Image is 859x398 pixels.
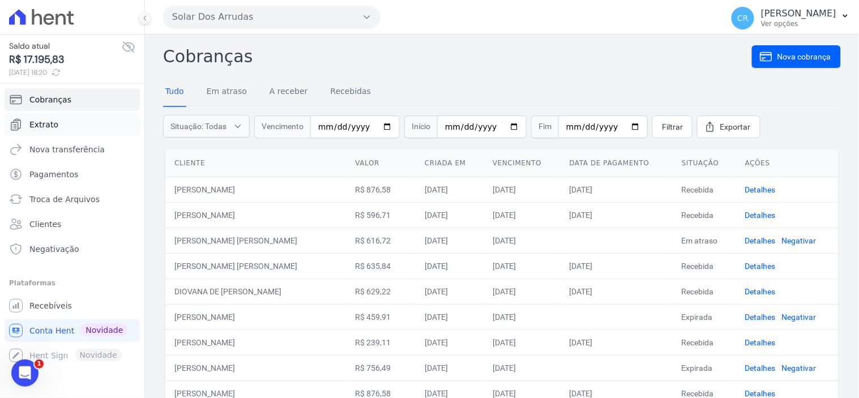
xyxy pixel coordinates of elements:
td: Recebida [673,177,736,202]
span: Saldo atual [9,40,122,52]
a: Filtrar [652,115,693,138]
span: Novidade [81,324,127,336]
button: Solar Dos Arrudas [163,6,381,28]
span: R$ 17.195,83 [9,52,122,67]
a: Pagamentos [5,163,140,186]
span: Recebíveis [29,300,72,311]
td: [DATE] [416,279,484,304]
a: Negativar [782,313,817,322]
span: Cobranças [29,94,71,105]
a: A receber [267,78,310,107]
span: Filtrar [662,121,683,132]
span: Troca de Arquivos [29,194,100,205]
a: Conta Hent Novidade [5,319,140,342]
a: Detalhes [745,185,776,194]
a: Detalhes [745,389,776,398]
div: Plataformas [9,276,135,290]
a: Negativar [782,236,817,245]
a: Detalhes [745,287,776,296]
td: R$ 876,58 [346,177,416,202]
a: Clientes [5,213,140,236]
td: R$ 459,91 [346,304,416,329]
td: [DATE] [561,279,673,304]
td: [PERSON_NAME] [165,202,346,228]
td: Em atraso [673,228,736,253]
a: Negativação [5,238,140,260]
td: Recebida [673,253,736,279]
a: Detalhes [745,338,776,347]
p: [PERSON_NAME] [761,8,836,19]
td: [PERSON_NAME] [165,177,346,202]
span: Início [404,115,437,138]
span: Extrato [29,119,58,130]
span: Fim [531,115,558,138]
a: Detalhes [745,262,776,271]
span: Vencimento [254,115,310,138]
span: Clientes [29,219,61,230]
span: 1 [35,360,44,369]
th: Criada em [416,149,484,177]
td: [PERSON_NAME] [PERSON_NAME] [165,253,346,279]
a: Negativar [782,363,817,373]
td: [DATE] [484,279,561,304]
iframe: Intercom live chat [11,360,39,387]
td: [DATE] [416,202,484,228]
nav: Sidebar [9,88,135,367]
a: Detalhes [745,313,776,322]
a: Nova transferência [5,138,140,161]
span: Nova cobrança [777,51,831,62]
td: [DATE] [561,177,673,202]
td: [DATE] [484,329,561,355]
a: Recebidas [328,78,374,107]
a: Exportar [697,115,760,138]
td: [DATE] [561,329,673,355]
a: Troca de Arquivos [5,188,140,211]
span: [DATE] 18:20 [9,67,122,78]
th: Ações [736,149,839,177]
th: Valor [346,149,416,177]
td: [PERSON_NAME] [165,304,346,329]
span: Exportar [720,121,751,132]
td: [DATE] [416,304,484,329]
th: Situação [673,149,736,177]
td: R$ 616,72 [346,228,416,253]
td: Recebida [673,279,736,304]
td: R$ 756,49 [346,355,416,380]
td: [DATE] [416,228,484,253]
td: [PERSON_NAME] [165,355,346,380]
td: [DATE] [561,202,673,228]
td: R$ 635,84 [346,253,416,279]
td: R$ 596,71 [346,202,416,228]
td: Expirada [673,304,736,329]
a: Extrato [5,113,140,136]
span: Pagamentos [29,169,78,180]
td: [DATE] [416,355,484,380]
td: [PERSON_NAME] [165,329,346,355]
p: Ver opções [761,19,836,28]
td: Recebida [673,202,736,228]
span: Situação: Todas [170,121,226,132]
td: [DATE] [484,304,561,329]
a: Em atraso [204,78,249,107]
td: [DATE] [416,177,484,202]
a: Detalhes [745,236,776,245]
a: Tudo [163,78,186,107]
td: R$ 239,11 [346,329,416,355]
td: DIOVANA DE [PERSON_NAME] [165,279,346,304]
td: [DATE] [484,228,561,253]
td: [DATE] [484,202,561,228]
a: Detalhes [745,363,776,373]
span: Negativação [29,243,79,255]
th: Data de pagamento [561,149,673,177]
td: [PERSON_NAME] [PERSON_NAME] [165,228,346,253]
a: Nova cobrança [752,45,841,68]
button: CR [PERSON_NAME] Ver opções [723,2,859,34]
a: Recebíveis [5,294,140,317]
button: Situação: Todas [163,115,250,138]
span: Nova transferência [29,144,105,155]
th: Cliente [165,149,346,177]
td: Recebida [673,329,736,355]
td: [DATE] [484,253,561,279]
td: Expirada [673,355,736,380]
th: Vencimento [484,149,561,177]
